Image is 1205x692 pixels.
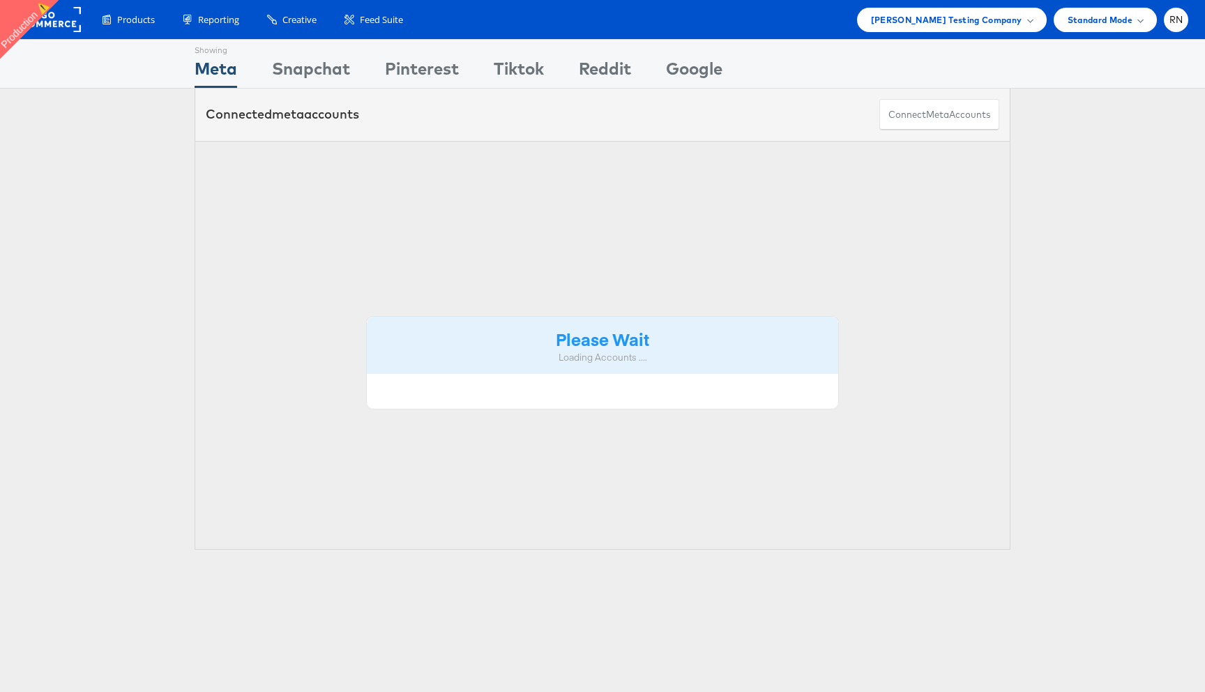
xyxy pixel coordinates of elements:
[195,40,237,57] div: Showing
[556,327,649,350] strong: Please Wait
[579,57,631,88] div: Reddit
[1169,15,1183,24] span: RN
[117,13,155,27] span: Products
[385,57,459,88] div: Pinterest
[1068,13,1132,27] span: Standard Mode
[198,13,239,27] span: Reporting
[272,106,304,122] span: meta
[666,57,722,88] div: Google
[871,13,1022,27] span: [PERSON_NAME] Testing Company
[360,13,403,27] span: Feed Suite
[879,99,999,130] button: ConnectmetaAccounts
[926,108,949,121] span: meta
[282,13,317,27] span: Creative
[377,351,828,364] div: Loading Accounts ....
[195,57,237,88] div: Meta
[206,105,359,123] div: Connected accounts
[494,57,544,88] div: Tiktok
[272,57,350,88] div: Snapchat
